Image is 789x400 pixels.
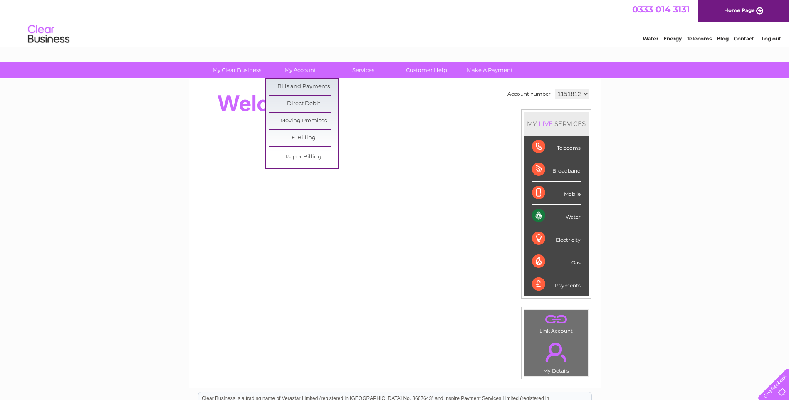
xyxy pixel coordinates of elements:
[524,112,589,136] div: MY SERVICES
[532,273,581,296] div: Payments
[198,5,591,40] div: Clear Business is a trading name of Verastar Limited (registered in [GEOGRAPHIC_DATA] No. 3667643...
[266,62,334,78] a: My Account
[524,310,589,336] td: Link Account
[203,62,271,78] a: My Clear Business
[532,158,581,181] div: Broadband
[505,87,553,101] td: Account number
[269,149,338,165] a: Paper Billing
[643,35,658,42] a: Water
[532,250,581,273] div: Gas
[687,35,712,42] a: Telecoms
[329,62,398,78] a: Services
[269,96,338,112] a: Direct Debit
[532,205,581,227] div: Water
[269,79,338,95] a: Bills and Payments
[527,338,586,367] a: .
[527,312,586,327] a: .
[269,130,338,146] a: E-Billing
[762,35,781,42] a: Log out
[734,35,754,42] a: Contact
[532,182,581,205] div: Mobile
[537,120,554,128] div: LIVE
[632,4,690,15] a: 0333 014 3131
[27,22,70,47] img: logo.png
[717,35,729,42] a: Blog
[663,35,682,42] a: Energy
[392,62,461,78] a: Customer Help
[455,62,524,78] a: Make A Payment
[532,227,581,250] div: Electricity
[524,336,589,376] td: My Details
[532,136,581,158] div: Telecoms
[269,113,338,129] a: Moving Premises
